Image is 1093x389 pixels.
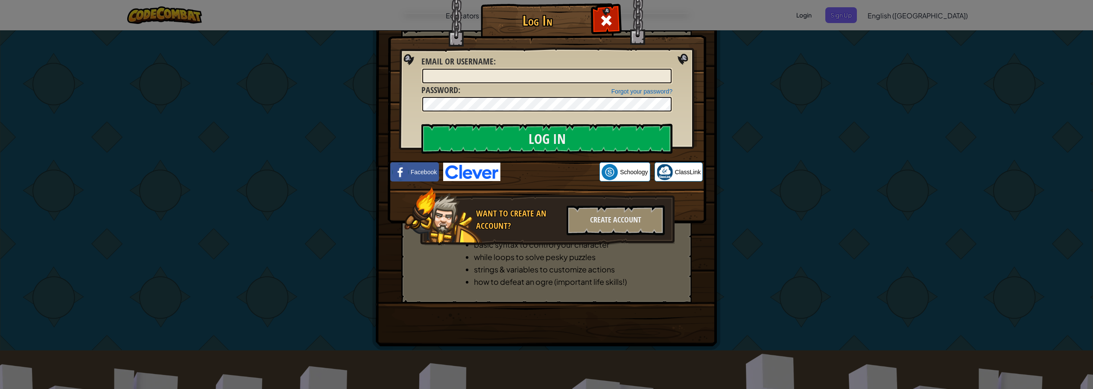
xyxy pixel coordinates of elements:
[411,168,437,176] span: Facebook
[657,164,673,180] img: classlink-logo-small.png
[421,56,496,68] label: :
[620,168,648,176] span: Schoology
[421,84,458,96] span: Password
[567,205,665,235] div: Create Account
[476,208,561,232] div: Want to create an account?
[421,84,460,97] label: :
[483,13,592,28] h1: Log In
[500,163,599,181] iframe: Sign in with Google Button
[602,164,618,180] img: schoology.png
[392,164,409,180] img: facebook_small.png
[675,168,701,176] span: ClassLink
[443,163,500,181] img: clever-logo-blue.png
[611,88,672,95] a: Forgot your password?
[421,56,494,67] span: Email or Username
[421,124,672,154] input: Log In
